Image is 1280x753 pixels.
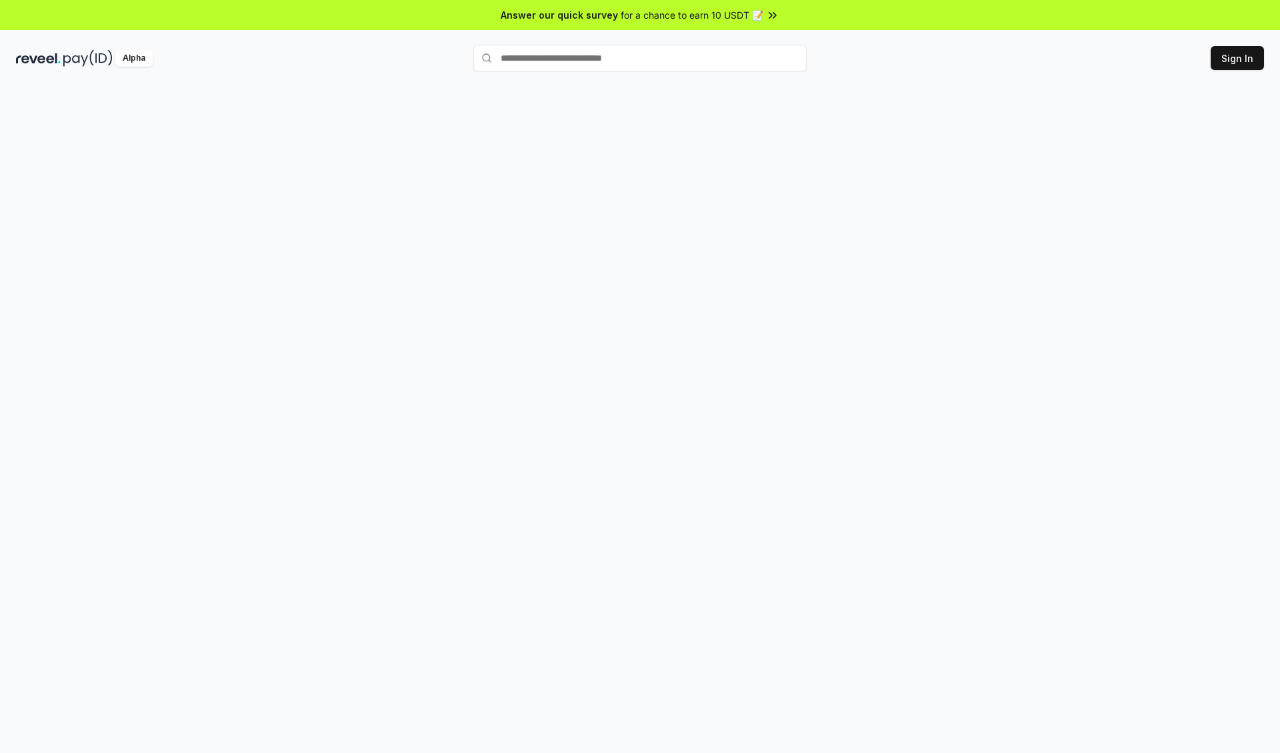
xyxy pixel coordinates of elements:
button: Sign In [1211,46,1264,70]
span: Answer our quick survey [501,8,618,22]
img: pay_id [63,50,113,67]
div: Alpha [115,50,153,67]
img: reveel_dark [16,50,61,67]
span: for a chance to earn 10 USDT 📝 [621,8,763,22]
